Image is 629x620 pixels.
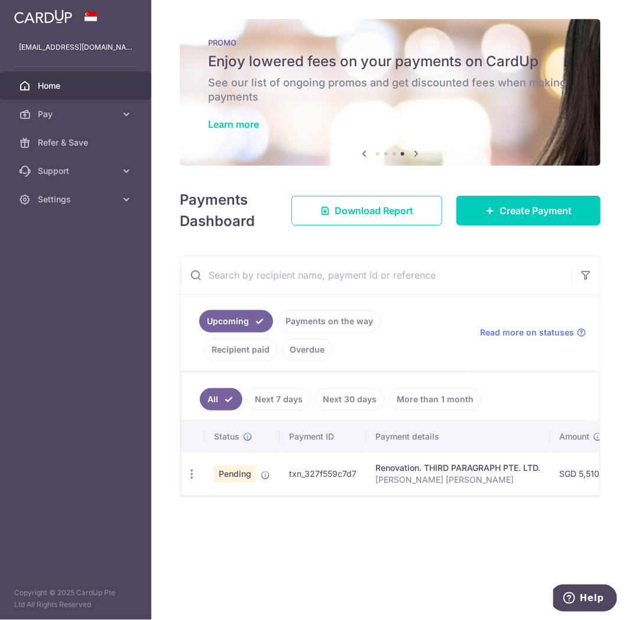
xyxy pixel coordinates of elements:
[456,196,601,225] a: Create Payment
[366,421,550,452] th: Payment details
[180,19,601,166] img: Latest Promos banner
[480,327,574,338] span: Read more on statuses
[375,474,540,486] p: [PERSON_NAME] [PERSON_NAME]
[14,9,72,24] img: CardUp
[375,462,540,474] div: Renovation. THIRD PARAGRAPH PTE. LTD.
[38,165,116,177] span: Support
[500,204,572,218] span: Create Payment
[19,41,132,53] p: [EMAIL_ADDRESS][DOMAIN_NAME]
[208,76,572,104] h6: See our list of ongoing promos and get discounted fees when making payments
[550,452,622,495] td: SGD 5,510.00
[280,452,366,495] td: txn_327f559c7d7
[38,193,116,205] span: Settings
[38,137,116,148] span: Refer & Save
[389,388,481,411] a: More than 1 month
[278,310,381,332] a: Payments on the way
[208,52,572,71] h5: Enjoy lowered fees on your payments on CardUp
[38,108,116,120] span: Pay
[180,189,270,232] h4: Payments Dashboard
[559,431,589,443] span: Amount
[280,421,366,452] th: Payment ID
[199,310,273,332] a: Upcoming
[208,118,259,130] a: Learn more
[214,431,239,443] span: Status
[214,466,256,482] span: Pending
[480,327,586,338] a: Read more on statuses
[180,256,572,294] input: Search by recipient name, payment id or reference
[553,585,617,614] iframe: Opens a widget where you can find more information
[38,80,116,92] span: Home
[208,38,572,47] p: PROMO
[204,338,277,361] a: Recipient paid
[315,388,384,411] a: Next 30 days
[335,204,413,218] span: Download Report
[282,338,332,361] a: Overdue
[200,388,242,411] a: All
[247,388,310,411] a: Next 7 days
[291,196,442,225] a: Download Report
